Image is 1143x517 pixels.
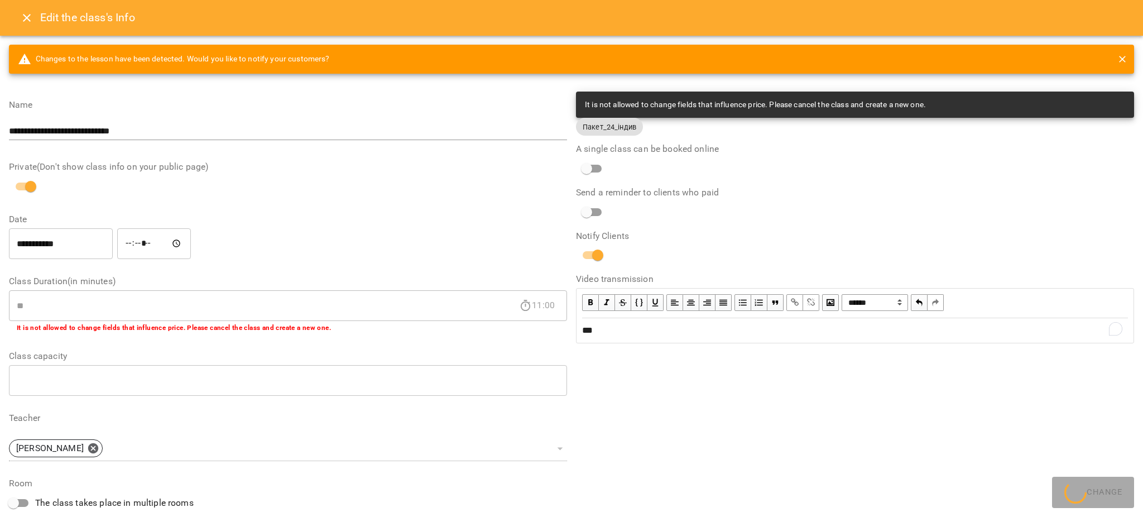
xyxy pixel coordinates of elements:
[1115,52,1130,66] button: close
[803,294,819,311] button: Remove Link
[911,294,928,311] button: Undo
[9,439,103,457] div: [PERSON_NAME]
[585,95,926,115] div: It is not allowed to change fields that influence price. Please cancel the class and create a new...
[822,294,839,311] button: Image
[599,294,615,311] button: Italic
[9,414,567,423] label: Teacher
[631,294,647,311] button: Monospace
[647,294,664,311] button: Underline
[767,294,784,311] button: Blockquote
[928,294,944,311] button: Redo
[576,145,1134,154] label: A single class can be booked online
[715,294,732,311] button: Align Justify
[615,294,631,311] button: Strikethrough
[734,294,751,311] button: UL
[699,294,715,311] button: Align Right
[16,442,84,455] p: [PERSON_NAME]
[9,479,567,488] label: Room
[9,352,567,361] label: Class capacity
[17,324,331,332] b: It is not allowed to change fields that influence price. Please cancel the class and create a new...
[35,496,194,510] span: The class takes place in multiple rooms
[842,294,908,311] span: Normal
[683,294,699,311] button: Align Center
[576,275,1134,284] label: Video transmission
[576,232,1134,241] label: Notify Clients
[9,436,567,461] div: [PERSON_NAME]
[576,188,1134,197] label: Send a reminder to clients who paid
[9,100,567,109] label: Name
[18,52,330,66] span: Changes to the lesson have been detected. Would you like to notify your customers?
[9,215,567,224] label: Date
[9,162,567,171] label: Private(Don't show class info on your public page)
[576,122,643,132] span: Пакет_24_індив
[842,294,908,311] select: Block type
[582,294,599,311] button: Bold
[40,9,135,26] h6: Edit the class's Info
[751,294,767,311] button: OL
[577,319,1133,342] div: To enrich screen reader interactions, please activate Accessibility in Grammarly extension settings
[9,277,567,286] label: Class Duration(in minutes)
[786,294,803,311] button: Link
[666,294,683,311] button: Align Left
[13,4,40,31] button: Close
